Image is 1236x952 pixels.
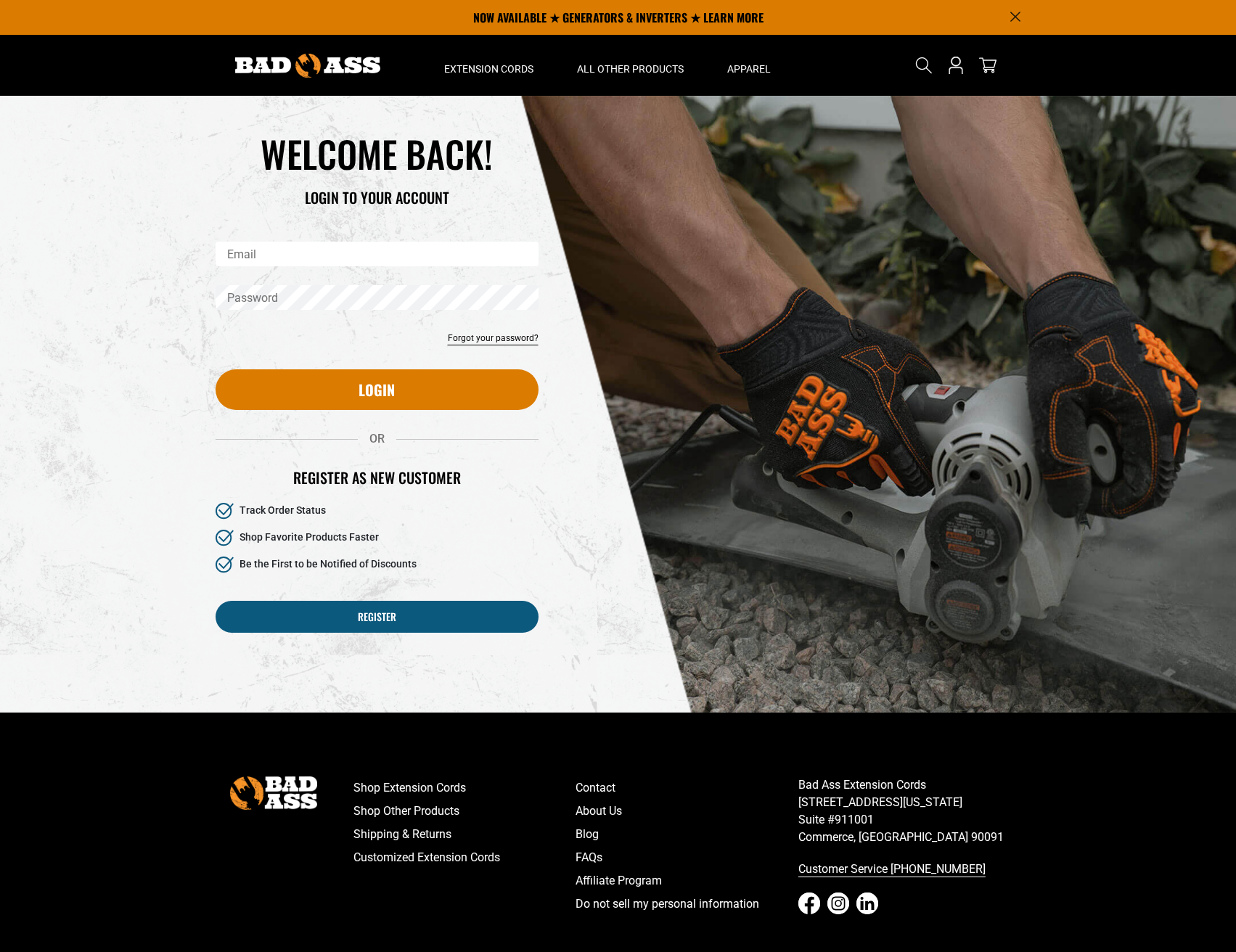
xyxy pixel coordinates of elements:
a: Shop Extension Cords [353,776,576,800]
a: Affiliate Program [576,869,798,892]
li: Track Order Status [216,503,539,520]
img: Bad Ass Extension Cords [235,54,380,78]
img: Bad Ass Extension Cords [230,776,317,809]
summary: Search [912,54,936,77]
h1: WELCOME BACK! [216,131,539,176]
p: Bad Ass Extension Cords [STREET_ADDRESS][US_STATE] Suite #911001 Commerce, [GEOGRAPHIC_DATA] 90091 [798,776,1021,846]
summary: Extension Cords [422,35,555,96]
span: Apparel [727,62,771,75]
a: Register [216,601,539,633]
a: About Us [576,800,798,823]
span: All Other Products [577,62,684,75]
li: Shop Favorite Products Faster [216,530,539,546]
a: Blog [576,823,798,846]
a: Do not sell my personal information [576,892,798,916]
h3: LOGIN TO YOUR ACCOUNT [216,188,539,207]
a: Contact [576,776,798,800]
li: Be the First to be Notified of Discounts [216,557,539,573]
h2: Register as new customer [216,468,539,487]
button: Login [216,369,539,410]
a: Shipping & Returns [353,823,576,846]
summary: Apparel [705,35,793,96]
a: Shop Other Products [353,800,576,823]
a: Forgot your password? [448,332,539,345]
a: Customer Service [PHONE_NUMBER] [798,858,1021,881]
a: Customized Extension Cords [353,846,576,869]
span: OR [358,432,396,446]
span: Extension Cords [444,62,533,75]
a: FAQs [576,846,798,869]
summary: All Other Products [555,35,705,96]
